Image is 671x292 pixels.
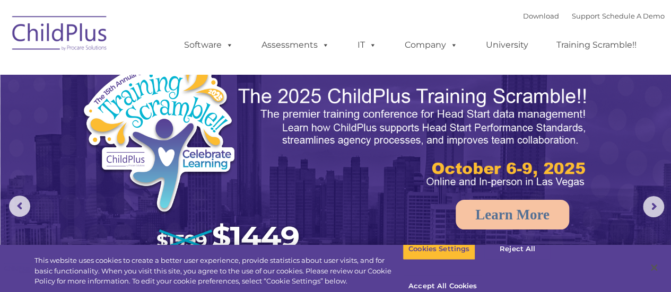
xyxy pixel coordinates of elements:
[642,256,666,279] button: Close
[523,12,559,20] a: Download
[484,238,551,260] button: Reject All
[456,200,569,229] a: Learn More
[523,12,665,20] font: |
[347,34,387,56] a: IT
[546,34,647,56] a: Training Scramble!!
[602,12,665,20] a: Schedule A Demo
[394,34,468,56] a: Company
[403,238,475,260] button: Cookies Settings
[147,113,193,121] span: Phone number
[173,34,244,56] a: Software
[34,255,403,287] div: This website uses cookies to create a better user experience, provide statistics about user visit...
[251,34,340,56] a: Assessments
[475,34,539,56] a: University
[572,12,600,20] a: Support
[147,70,180,78] span: Last name
[7,8,113,61] img: ChildPlus by Procare Solutions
